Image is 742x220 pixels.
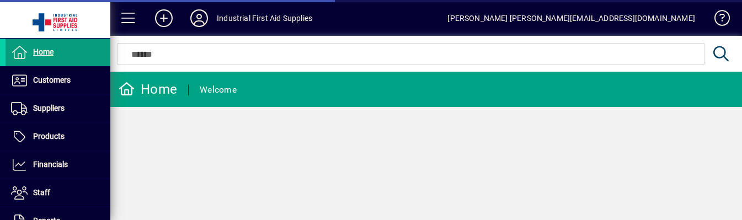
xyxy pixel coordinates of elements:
a: Suppliers [6,95,110,122]
a: Products [6,123,110,151]
button: Profile [182,8,217,28]
div: Welcome [200,81,237,99]
div: Industrial First Aid Supplies [217,9,312,27]
span: Customers [33,76,71,84]
span: Financials [33,160,68,169]
a: Knowledge Base [706,2,728,38]
a: Staff [6,179,110,207]
span: Staff [33,188,50,197]
span: Suppliers [33,104,65,112]
span: Products [33,132,65,141]
div: Home [119,81,177,98]
span: Home [33,47,54,56]
a: Financials [6,151,110,179]
a: Customers [6,67,110,94]
button: Add [146,8,182,28]
div: [PERSON_NAME] [PERSON_NAME][EMAIL_ADDRESS][DOMAIN_NAME] [447,9,695,27]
